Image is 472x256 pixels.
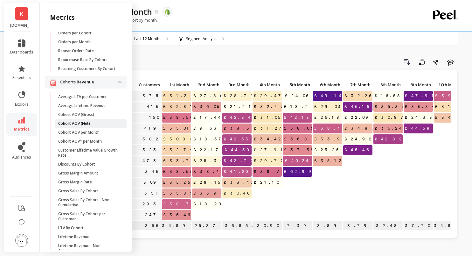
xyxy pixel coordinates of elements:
[162,80,192,90] div: Toggle SortBy
[283,113,315,122] span: £42.13
[162,134,196,144] span: £30.81
[162,145,199,155] span: £32.79
[313,113,345,122] span: £26.18
[141,91,162,101] a: 375
[223,145,252,155] span: £44.50
[405,82,431,87] span: 9th Month
[373,91,406,101] span: £16.58
[15,102,29,107] span: explore
[313,134,350,144] span: £33.96
[222,80,252,90] div: Toggle SortBy
[192,124,222,133] span: £9.63
[404,113,438,122] span: £24.33
[284,82,310,87] span: 5th Month
[58,197,119,208] p: Gross Sales By Cohort - Non Cumulative
[55,232,127,241] a: Lifetime Revenue
[162,124,193,133] span: £35.01
[192,221,221,231] p: £25.37
[253,102,289,111] span: £32.77
[343,80,373,90] div: Toggle SortBy
[192,80,221,89] p: 2nd Month
[222,188,253,198] span: £30.46
[222,167,255,176] span: £41.28
[222,113,254,122] span: £42.34
[55,128,127,137] a: Cohort AOV per Month
[58,234,89,239] p: Lifetime Revenue
[192,156,226,166] span: £28.36
[58,211,119,222] p: Gross Sales By Cohort per Customer
[50,78,56,86] img: navigation item icon
[143,188,162,198] a: 351
[55,46,127,55] a: Repeat Orders Rate
[58,94,107,99] p: Average LTV per Customer
[192,145,224,155] span: £22.17
[60,79,118,85] p: Cohorts Revenue
[434,113,471,122] span: £34.39
[373,80,403,89] p: 8th Month
[55,110,127,119] a: Cohort AOV (Gross)
[192,134,227,144] span: £18.57
[58,188,98,194] p: Gross Sales By Cohort
[162,199,198,209] span: £38.70
[55,160,127,169] a: Discounts by Cohort
[58,66,115,71] p: Returning Customers By Cohort
[253,91,287,101] span: £29.47
[58,243,119,253] p: Lifetime Revenue - Non Cumulative
[253,124,288,133] span: £31.27
[343,134,375,144] span: £24.92
[254,82,280,87] span: 4th Month
[58,31,92,36] p: Orders per Cohort
[343,113,374,122] span: £22.09
[162,221,191,231] p: £34.89
[222,91,259,101] span: £28.79
[55,178,127,187] a: Gross Margin Rate
[58,225,84,231] p: LTV By Cohort
[124,221,162,231] p: 366
[192,80,222,90] div: Toggle SortBy
[282,80,313,90] div: Toggle SortBy
[163,82,189,87] span: 1st Month
[144,210,162,220] a: 247
[55,137,127,146] a: Cohort AOV* per Month
[253,178,282,187] span: £21.10
[162,113,196,122] span: £38.56
[58,121,90,126] p: Cohort AOV (Net)
[284,156,312,166] span: £40.24
[222,124,262,133] span: £38.39
[222,80,252,89] p: 3rd Month
[253,167,288,176] span: £38.70
[313,102,346,111] span: £29.03
[192,167,229,176] span: £38.47
[141,134,162,144] a: 382
[343,91,375,101] span: £32.26
[141,199,162,209] a: 293
[58,48,94,53] p: Repeat Orders Rate
[162,178,194,187] span: £35.26
[58,139,102,144] p: Cohort AOV* per Month
[373,113,409,122] span: £30.87
[373,134,405,144] span: £42.82
[58,180,92,185] p: Gross Margin Rate
[147,113,162,122] a: 460
[186,36,217,41] p: Segment Analysis
[58,57,107,62] p: Repurchase Rate By Cohort
[162,156,199,166] span: £33.76
[373,221,403,231] p: £32.48
[192,113,224,122] span: £17.44
[192,199,224,209] span: £18.20
[435,82,461,87] span: 10th Month
[373,102,410,111] span: £35.33
[142,178,162,187] a: 309
[313,221,342,231] p: £33.89
[373,80,403,90] div: Toggle SortBy
[343,102,373,111] span: £46.16
[58,162,95,167] p: Discounts By Cohort
[55,196,127,210] a: Gross Sales by Cohort - Non Cumulative
[375,82,401,87] span: 8th Month
[10,50,33,55] span: dashboards
[55,101,127,110] a: Average Lifetime Revenue
[283,145,319,155] span: £37.58
[55,64,127,73] a: Returning Customers by Cohort
[343,124,380,133] span: £34.83
[58,148,119,158] p: Customer Lifetime Value Growth Rate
